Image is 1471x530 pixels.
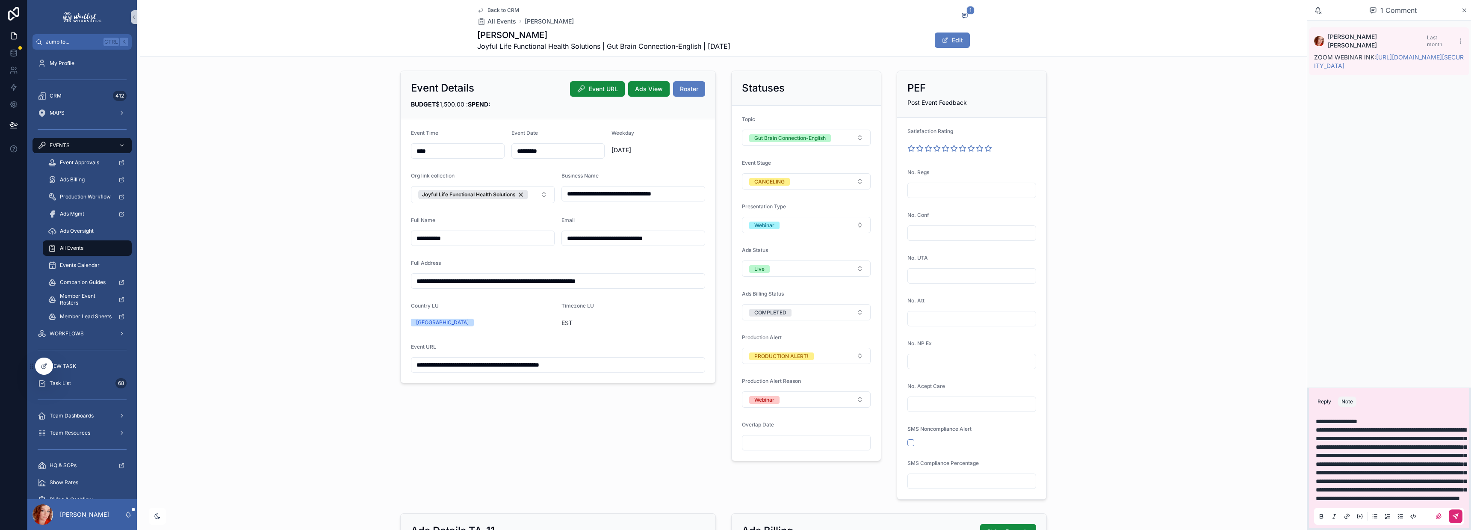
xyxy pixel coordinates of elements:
[121,38,127,45] span: K
[477,17,516,26] a: All Events
[468,101,490,108] strong: SPEND:
[935,33,970,48] button: Edit
[742,173,871,189] button: Select Button
[50,479,78,486] span: Show Rates
[754,178,785,186] div: CANCELING
[60,228,94,234] span: Ads Oversight
[907,255,928,261] span: No. UTA
[561,302,594,309] span: Timezone LU
[60,279,106,286] span: Companion Guides
[103,38,119,46] span: Ctrl
[742,203,786,210] span: Presentation Type
[60,210,84,217] span: Ads Mgmt
[742,378,801,384] span: Production Alert Reason
[742,391,871,408] button: Select Button
[32,492,132,507] a: Billing & Cashflow
[907,460,979,466] span: SMS Compliance Percentage
[742,290,784,297] span: Ads Billing Status
[966,6,975,15] span: 1
[50,330,84,337] span: WORKFLOWS
[487,7,519,14] span: Back to CRM
[589,85,618,93] span: Event URL
[742,261,871,277] button: Select Button
[628,81,670,97] button: Ads View
[50,429,90,436] span: Team Resources
[1314,397,1335,407] button: Reply
[411,260,441,266] span: Full Address
[50,412,94,419] span: Team Dashboards
[43,206,132,222] a: Ads Mgmt
[907,81,926,95] h2: PEF
[742,160,771,166] span: Event Stage
[754,309,786,317] div: COMPLETED
[754,396,774,404] div: Webinar
[50,462,77,469] span: HQ & SOPs
[1338,397,1356,407] button: Note
[477,7,519,14] a: Back to CRM
[50,363,76,370] span: NEW TASK
[32,358,132,374] a: NEW TASK
[561,172,599,179] span: Business Name
[561,217,575,223] span: Email
[742,304,871,320] button: Select Button
[1341,398,1353,405] div: Note
[742,247,768,253] span: Ads Status
[115,378,127,388] div: 68
[754,352,809,360] div: PRODUCTION ALERT!
[907,340,932,346] span: No. NP Ex
[43,275,132,290] a: Companion Guides
[60,176,85,183] span: Ads Billing
[411,343,436,350] span: Event URL
[60,245,83,252] span: All Events
[32,105,132,121] a: MAPS
[43,292,132,307] a: Member Event Rosters
[32,34,132,50] button: Jump to...CtrlK
[907,212,929,218] span: No. Conf
[742,334,782,341] span: Production Alert
[60,262,100,269] span: Events Calendar
[43,189,132,204] a: Production Workflow
[422,191,516,198] span: Joyful Life Functional Health Solutions
[50,60,74,67] span: My Profile
[477,41,730,51] span: Joyful Life Functional Health Solutions | Gut Brain Connection-English | [DATE]
[411,186,555,203] button: Select Button
[43,172,132,187] a: Ads Billing
[754,134,826,142] div: Gut Brain Connection-English
[60,510,109,519] p: [PERSON_NAME]
[418,190,528,199] button: Unselect 621
[411,302,439,309] span: Country LU
[525,17,574,26] a: [PERSON_NAME]
[32,326,132,341] a: WORKFLOWS
[673,81,705,97] button: Roster
[1427,34,1442,47] span: Last month
[32,376,132,391] a: Task List68
[32,475,132,490] a: Show Rates
[32,408,132,423] a: Team Dashboards
[43,155,132,170] a: Event Approvals
[43,240,132,256] a: All Events
[50,496,93,503] span: Billing & Cashflow
[754,265,765,273] div: Live
[60,293,112,306] span: Member Event Rosters
[32,88,132,104] a: CRM412
[742,217,871,233] button: Select Button
[50,380,71,387] span: Task List
[907,169,929,175] span: No. Regs
[1314,53,1464,69] a: [URL][DOMAIN_NAME][SECURITY_DATA]
[570,81,625,97] button: Event URL
[1380,5,1417,15] span: 1 Comment
[32,458,132,473] a: HQ & SOPs
[742,81,785,95] h2: Statuses
[411,81,474,95] h2: Event Details
[561,319,705,327] span: EST
[960,11,970,21] button: 1
[50,110,65,116] span: MAPS
[50,92,62,99] span: CRM
[411,217,435,223] span: Full Name
[907,426,972,432] span: SMS Noncompliance Alert
[1328,33,1427,50] span: [PERSON_NAME] [PERSON_NAME]
[411,101,436,108] strong: BUDGET
[43,223,132,239] a: Ads Oversight
[32,56,132,71] a: My Profile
